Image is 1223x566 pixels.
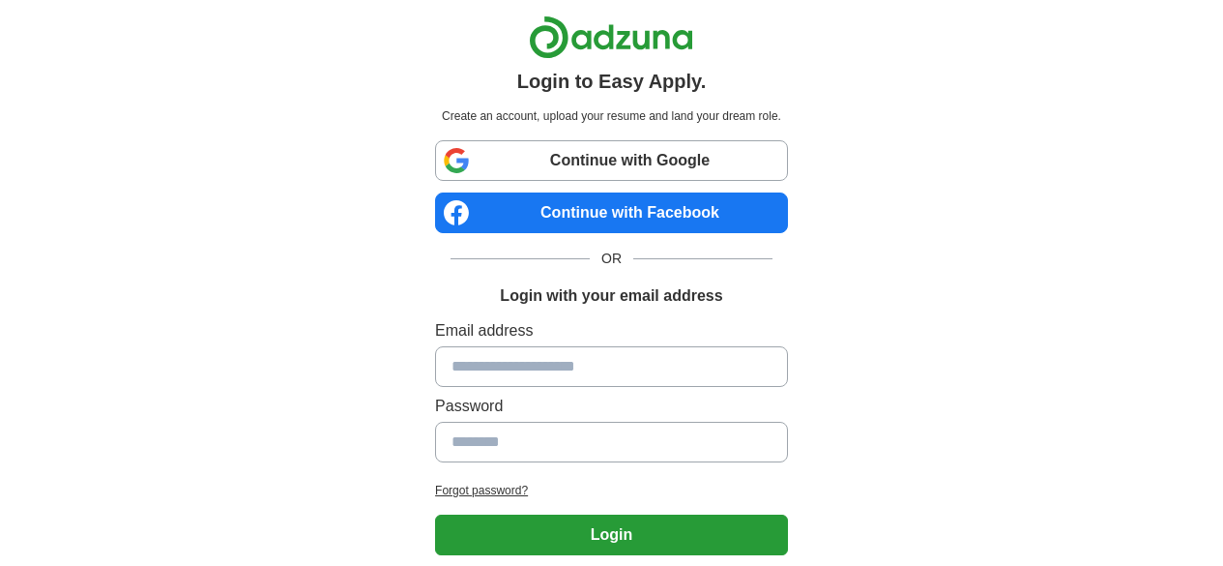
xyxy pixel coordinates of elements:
[439,107,784,125] p: Create an account, upload your resume and land your dream role.
[590,249,633,269] span: OR
[435,482,788,499] a: Forgot password?
[435,515,788,555] button: Login
[435,193,788,233] a: Continue with Facebook
[500,284,722,308] h1: Login with your email address
[435,319,788,343] label: Email address
[435,140,788,181] a: Continue with Google
[529,15,693,59] img: Adzuna logo
[517,67,707,96] h1: Login to Easy Apply.
[435,395,788,418] label: Password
